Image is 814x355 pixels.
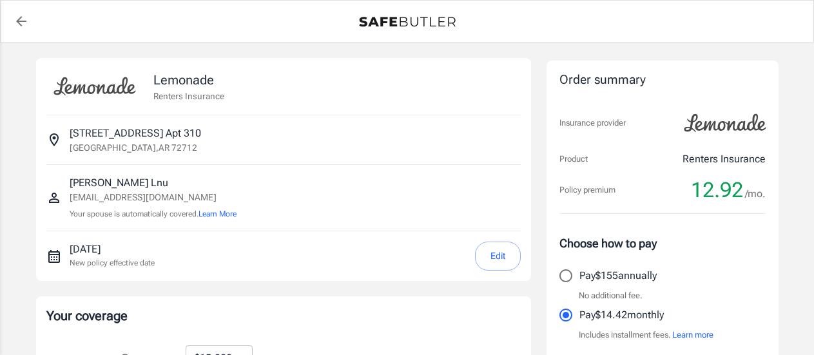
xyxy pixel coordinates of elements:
img: Lemonade [677,105,773,141]
p: [PERSON_NAME] Lnu [70,175,237,191]
span: /mo. [745,185,766,203]
svg: Insured person [46,190,62,206]
button: Edit [475,242,521,271]
p: Policy premium [559,184,615,197]
img: Back to quotes [359,17,456,27]
svg: New policy start date [46,249,62,264]
a: back to quotes [8,8,34,34]
p: Insurance provider [559,117,626,130]
p: [EMAIL_ADDRESS][DOMAIN_NAME] [70,191,237,204]
p: Renters Insurance [683,151,766,167]
p: No additional fee. [579,289,643,302]
p: [DATE] [70,242,155,257]
p: Product [559,153,588,166]
div: Order summary [559,71,766,90]
p: [GEOGRAPHIC_DATA] , AR 72712 [70,141,197,154]
p: Choose how to pay [559,235,766,252]
img: Lemonade [46,68,143,104]
p: Your coverage [46,307,521,325]
svg: Insured address [46,132,62,148]
p: New policy effective date [70,257,155,269]
p: Renters Insurance [153,90,224,102]
p: [STREET_ADDRESS] Apt 310 [70,126,201,141]
p: Pay $155 annually [579,268,657,283]
button: Learn more [672,329,713,341]
button: Learn More [199,208,237,220]
span: 12.92 [691,177,743,203]
p: Your spouse is automatically covered. [70,208,237,220]
p: Includes installment fees. [579,329,713,341]
p: Lemonade [153,70,224,90]
p: Pay $14.42 monthly [579,307,664,323]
